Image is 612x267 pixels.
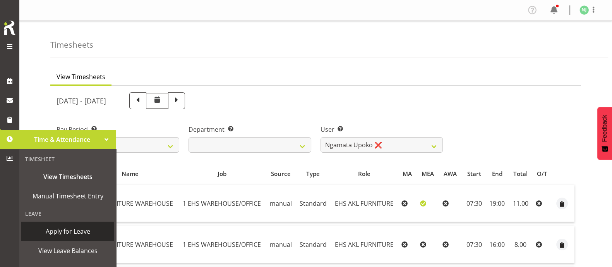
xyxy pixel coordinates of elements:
[21,222,114,241] a: Apply for Leave
[579,5,589,15] img: ngamata-junior3423.jpg
[87,240,173,249] span: EHS FURNITURE WAREHOUSE
[537,169,547,178] span: O/T
[508,226,532,263] td: 8.00
[597,107,612,160] button: Feedback - Show survey
[21,241,114,260] a: View Leave Balances
[270,240,292,249] span: manual
[601,115,608,142] span: Feedback
[358,169,370,178] span: Role
[2,19,17,36] img: Rosterit icon logo
[21,151,114,167] div: Timesheet
[296,185,331,222] td: Standard
[321,125,443,134] label: User
[508,185,532,222] td: 11.00
[25,245,110,257] span: View Leave Balances
[296,226,331,263] td: Standard
[467,169,481,178] span: Start
[462,226,486,263] td: 07:30
[23,134,101,145] span: Time & Attendance
[21,206,114,222] div: Leave
[57,72,105,81] span: View Timesheets
[271,169,291,178] span: Source
[183,199,261,208] span: 1 EHS WAREHOUSE/OFFICE
[25,226,110,237] span: Apply for Leave
[422,169,434,178] span: MEA
[122,169,139,178] span: Name
[403,169,412,178] span: MA
[306,169,320,178] span: Type
[492,169,502,178] span: End
[87,199,173,208] span: EHS FURNITURE WAREHOUSE
[57,125,179,134] label: Pay Period
[486,185,508,222] td: 19:00
[486,226,508,263] td: 16:00
[183,240,261,249] span: 1 EHS WAREHOUSE/OFFICE
[513,169,528,178] span: Total
[57,96,106,105] h5: [DATE] - [DATE]
[462,185,486,222] td: 07:30
[25,171,110,183] span: View Timesheets
[218,169,226,178] span: Job
[444,169,457,178] span: AWA
[335,240,394,249] span: EHS AKL FURNITURE
[270,199,292,208] span: manual
[21,186,114,206] a: Manual Timesheet Entry
[21,167,114,186] a: View Timesheets
[25,190,110,202] span: Manual Timesheet Entry
[50,40,93,49] h4: Timesheets
[19,130,116,149] a: Time & Attendance
[335,199,394,208] span: EHS AKL FURNITURE
[189,125,311,134] label: Department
